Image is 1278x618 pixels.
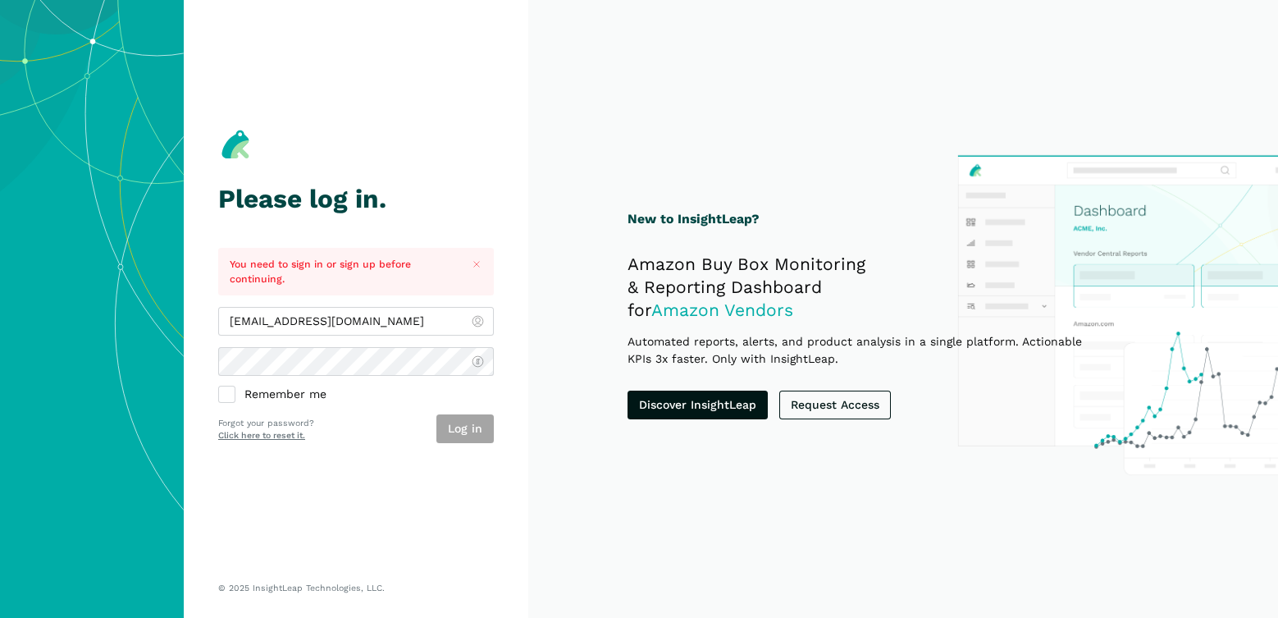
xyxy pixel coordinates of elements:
[628,333,1107,368] p: Automated reports, alerts, and product analysis in a single platform. Actionable KPIs 3x faster. ...
[218,307,494,336] input: admin@insightleap.com
[628,209,1107,230] h1: New to InsightLeap?
[218,387,494,403] label: Remember me
[628,391,768,419] a: Discover InsightLeap
[230,257,455,287] p: You need to sign in or sign up before continuing.
[218,185,494,213] h1: Please log in.
[628,253,1107,322] h2: Amazon Buy Box Monitoring & Reporting Dashboard for
[218,583,494,594] p: © 2025 InsightLeap Technologies, LLC.
[651,300,793,320] span: Amazon Vendors
[467,254,487,274] button: Close
[779,391,891,419] a: Request Access
[218,430,305,441] a: Click here to reset it.
[218,417,314,430] p: Forgot your password?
